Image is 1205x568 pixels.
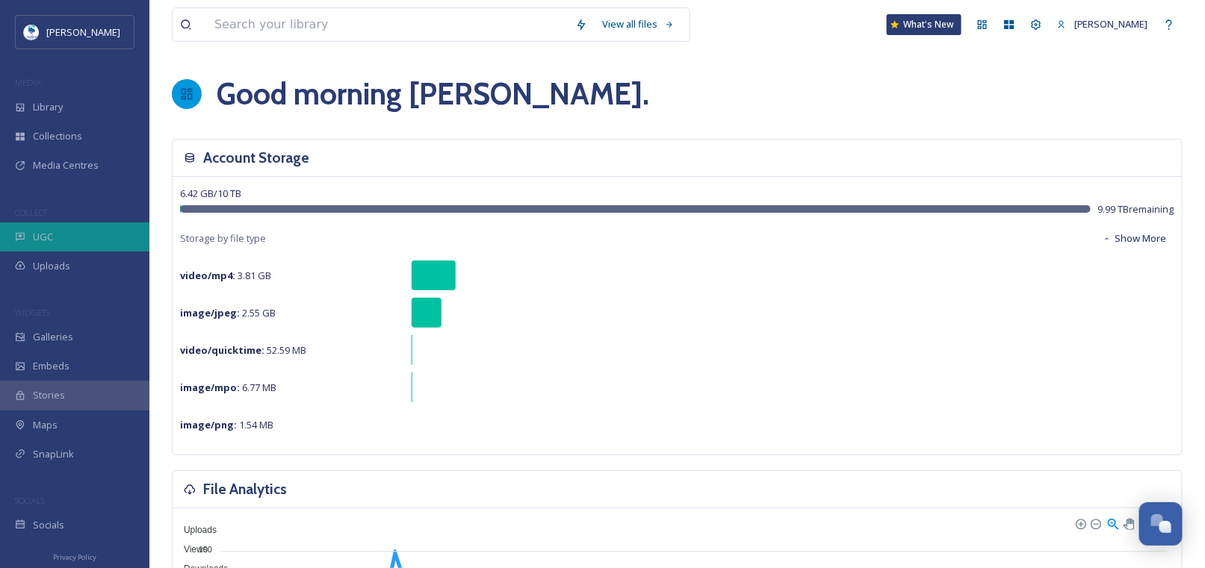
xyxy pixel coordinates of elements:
[1050,10,1156,39] a: [PERSON_NAME]
[180,343,306,357] span: 52.59 MB
[203,478,287,500] h3: File Analytics
[207,8,568,41] input: Search your library
[33,388,65,402] span: Stories
[180,306,240,319] strong: image/jpeg :
[53,547,96,565] a: Privacy Policy
[15,495,45,506] span: SOCIALS
[33,447,74,461] span: SnapLink
[180,269,271,282] span: 3.81 GB
[1098,202,1174,216] span: 9.99 TB remaining
[1090,518,1100,528] div: Zoom Out
[180,381,276,394] span: 6.77 MB
[180,418,237,431] strong: image/png :
[180,231,266,246] span: Storage by file type
[1124,519,1133,528] div: Panning
[180,343,264,357] strong: video/quicktime :
[33,518,64,532] span: Socials
[199,545,212,554] tspan: 100
[1106,516,1119,529] div: Selection Zoom
[33,230,53,244] span: UGC
[180,381,240,394] strong: image/mpo :
[33,330,73,344] span: Galleries
[33,359,69,373] span: Embeds
[180,306,276,319] span: 2.55 GB
[33,129,82,143] span: Collections
[33,418,58,432] span: Maps
[33,100,63,114] span: Library
[33,158,99,172] span: Media Centres
[15,307,49,318] span: WIDGETS
[1074,17,1148,31] span: [PERSON_NAME]
[24,25,39,40] img: download.jpeg
[595,10,682,39] a: View all files
[1075,518,1085,528] div: Zoom In
[173,544,208,555] span: Views
[203,147,309,169] h3: Account Storage
[217,72,649,116] h1: Good morning [PERSON_NAME] .
[1139,502,1183,546] button: Open Chat
[180,418,273,431] span: 1.54 MB
[15,207,47,218] span: COLLECT
[180,187,241,200] span: 6.42 GB / 10 TB
[53,552,96,562] span: Privacy Policy
[1095,224,1174,253] button: Show More
[180,269,235,282] strong: video/mp4 :
[887,14,961,35] a: What's New
[173,525,217,535] span: Uploads
[33,259,70,273] span: Uploads
[15,77,41,88] span: MEDIA
[46,25,120,39] span: [PERSON_NAME]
